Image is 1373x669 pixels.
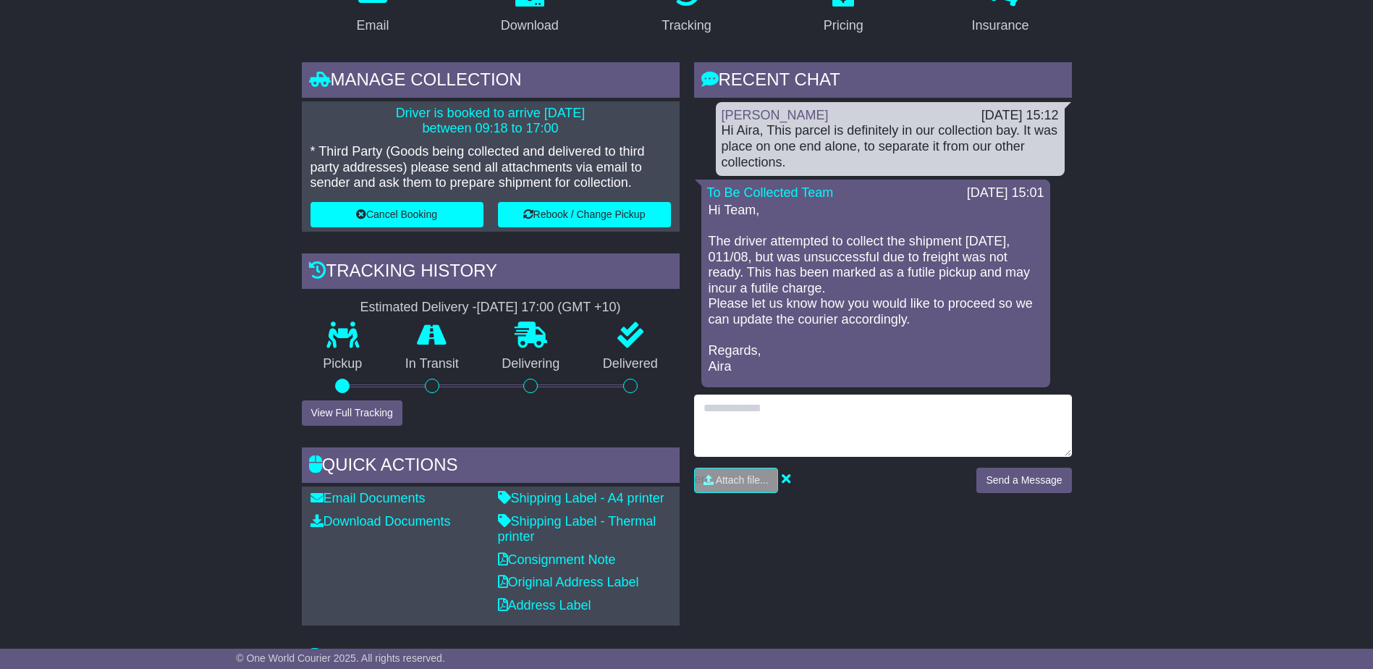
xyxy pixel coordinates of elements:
p: * Third Party (Goods being collected and delivered to third party addresses) please send all atta... [310,144,671,191]
div: Pricing [824,16,863,35]
div: Manage collection [302,62,680,101]
div: RECENT CHAT [694,62,1072,101]
div: Download [501,16,559,35]
a: Download Documents [310,514,451,529]
p: In Transit [384,356,481,372]
a: Shipping Label - A4 printer [498,491,664,505]
div: [DATE] 15:12 [981,108,1059,124]
div: Insurance [972,16,1029,35]
button: View Full Tracking [302,400,402,426]
p: Pickup [302,356,384,372]
div: [DATE] 17:00 (GMT +10) [477,300,621,316]
div: Tracking [662,16,711,35]
button: Cancel Booking [310,202,483,227]
span: © One World Courier 2025. All rights reserved. [236,652,445,664]
a: [PERSON_NAME] [722,108,829,122]
p: Delivering [481,356,582,372]
div: [DATE] 15:01 [967,185,1044,201]
a: Email Documents [310,491,426,505]
p: Delivered [581,356,680,372]
div: Email [356,16,389,35]
a: Original Address Label [498,575,639,589]
div: Hi Aira, This parcel is definitely in our collection bay. It was place on one end alone, to separ... [722,123,1059,170]
button: Send a Message [976,468,1071,493]
div: Tracking history [302,253,680,293]
p: Driver is booked to arrive [DATE] between 09:18 to 17:00 [310,106,671,137]
a: Address Label [498,598,591,613]
a: Shipping Label - Thermal printer [498,514,656,544]
button: Rebook / Change Pickup [498,202,671,227]
a: Consignment Note [498,552,616,567]
div: Estimated Delivery - [302,300,680,316]
p: Hi Team, The driver attempted to collect the shipment [DATE], 011/08, but was unsuccessful due to... [709,203,1043,375]
div: Quick Actions [302,447,680,487]
a: To Be Collected Team [707,185,834,200]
